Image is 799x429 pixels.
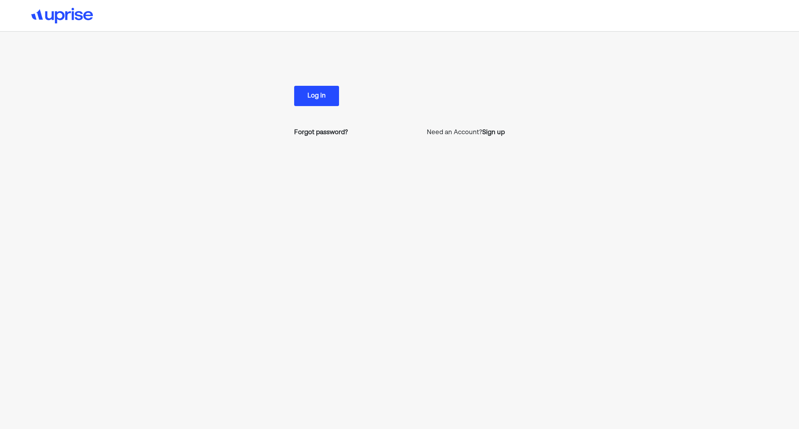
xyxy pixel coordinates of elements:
a: Forgot password? [294,128,348,137]
a: Sign up [482,128,505,137]
button: Log in [294,86,339,106]
p: Need an Account? [427,128,505,137]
